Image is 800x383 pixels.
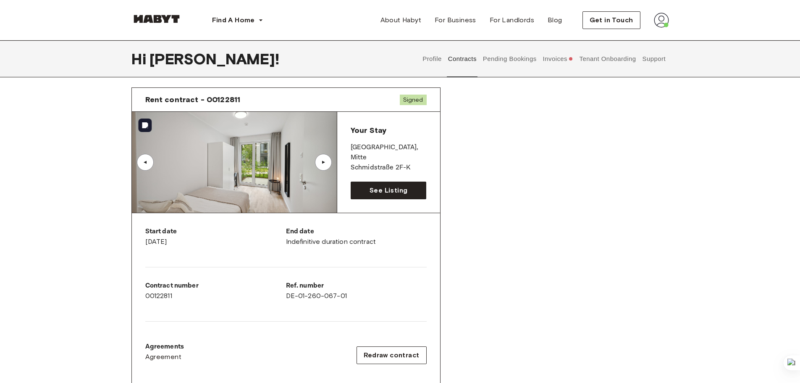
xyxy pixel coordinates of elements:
a: Agreement [145,352,184,362]
img: Habyt [131,15,182,23]
button: Pending Bookings [482,40,538,77]
a: For Business [428,12,483,29]
button: Invoices [542,40,574,77]
span: See Listing [370,185,407,195]
p: [GEOGRAPHIC_DATA] , Mitte [351,143,427,163]
p: Schmidstraße 2F-K [351,163,427,173]
span: Signed [400,95,427,105]
button: Get in Touch [582,11,640,29]
span: Redraw contract [364,350,420,360]
div: [DATE] [145,227,286,247]
span: Agreement [145,352,182,362]
p: Contract number [145,281,286,291]
p: Start date [145,227,286,237]
img: avatar [654,13,669,28]
div: user profile tabs [420,40,669,77]
span: For Landlords [490,15,534,25]
button: Contracts [447,40,477,77]
button: Redraw contract [357,346,427,364]
img: Image of the room [132,112,337,213]
button: Profile [422,40,443,77]
span: Blog [548,15,562,25]
a: For Landlords [483,12,541,29]
span: Get in Touch [590,15,633,25]
span: Rent contract - 00122811 [145,95,241,105]
p: End date [286,227,427,237]
button: Find A Home [205,12,270,29]
a: See Listing [351,182,427,199]
span: About Habyt [380,15,421,25]
span: Hi [131,50,150,68]
p: Agreements [145,342,184,352]
span: Find A Home [212,15,255,25]
div: 00122811 [145,281,286,301]
button: Support [641,40,667,77]
a: Blog [541,12,569,29]
span: For Business [435,15,476,25]
a: About Habyt [374,12,428,29]
div: ▲ [319,160,328,165]
div: DE-01-260-067-01 [286,281,427,301]
div: ▲ [141,160,150,165]
button: Tenant Onboarding [578,40,637,77]
p: Ref. number [286,281,427,291]
span: Your Stay [351,126,386,135]
span: [PERSON_NAME] ! [150,50,279,68]
div: Indefinitive duration contract [286,227,427,247]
